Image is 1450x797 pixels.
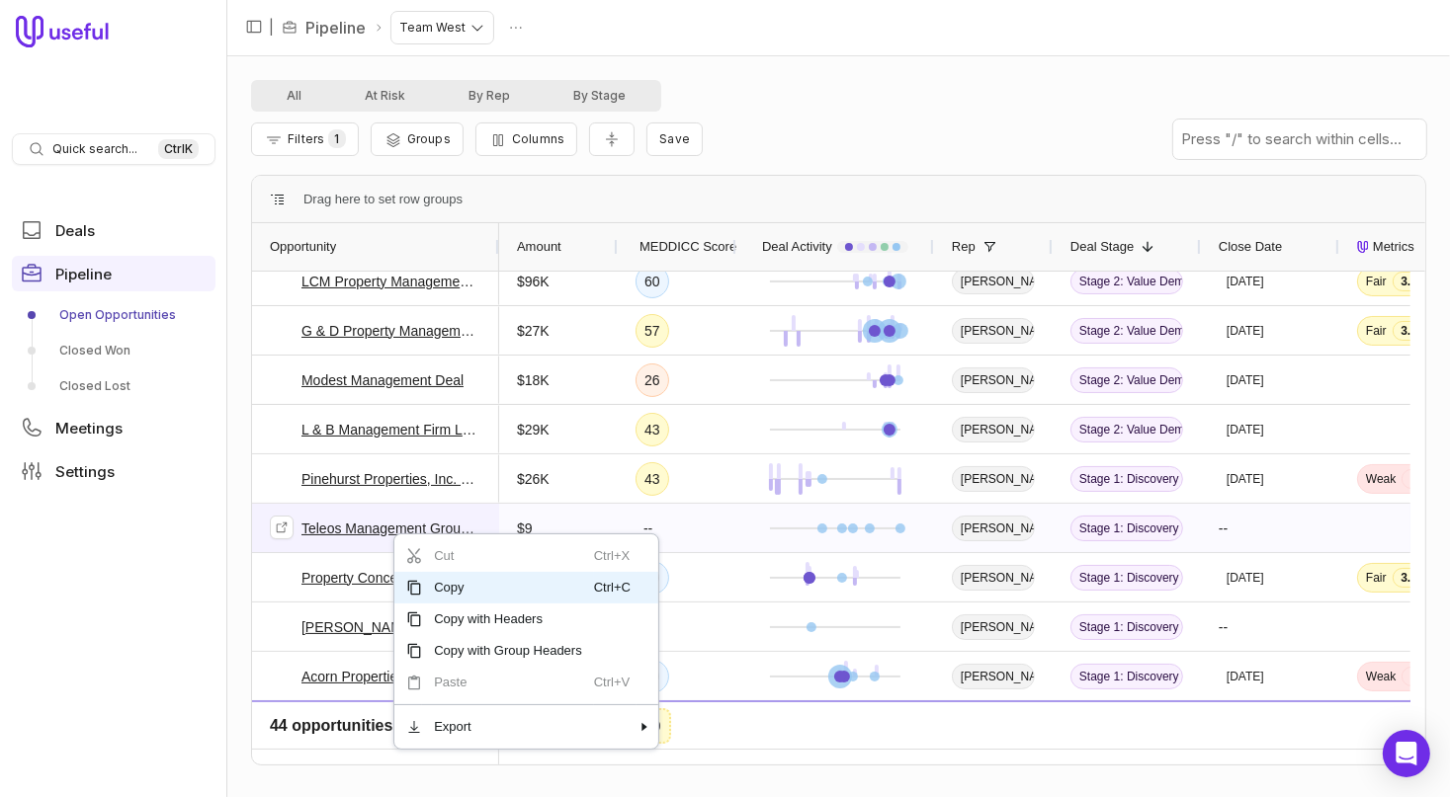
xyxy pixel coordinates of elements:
a: Property Concepts, Inc. - New Deal [301,566,481,590]
div: MEDDICC Score [636,223,719,271]
span: Opportunity [270,235,336,259]
span: Quick search... [52,141,137,157]
button: Collapse all rows [589,122,635,157]
span: 1 [328,129,345,148]
span: Stage 1: Discovery [1070,565,1183,591]
span: Settings [55,464,115,479]
div: 26 [644,368,660,392]
span: $96K [517,270,550,293]
span: Weak [1366,669,1396,684]
span: 3.0 [1393,321,1426,341]
span: Ctrl+V [594,667,637,698]
a: Pipeline [12,256,215,291]
span: [PERSON_NAME] [952,318,1035,344]
time: [DATE] [1227,471,1264,487]
button: By Stage [542,84,657,108]
span: Paste [422,667,594,698]
span: $9 [517,517,533,540]
span: Close Date [1219,235,1282,259]
a: Pinehurst Properties, Inc. Deal [301,467,481,491]
button: Columns [475,122,577,156]
a: Closed Lost [12,370,215,402]
span: [PERSON_NAME] [952,367,1035,393]
span: 3.0 [1393,716,1426,736]
a: Settings [12,453,215,489]
div: 60 [644,270,660,293]
a: Modest Management Deal [301,368,464,392]
span: [PERSON_NAME] [952,614,1035,640]
a: Closed Won [12,335,215,366]
button: At Risk [333,84,437,108]
div: Open Intercom Messenger [1383,730,1430,777]
span: Deal Stage [1070,235,1134,259]
span: Metrics [1373,235,1414,259]
span: [PERSON_NAME] [952,664,1035,689]
time: [DATE] [1227,372,1264,388]
button: Collapse sidebar [239,12,269,41]
span: 2.0 [1402,667,1435,686]
div: 43 [644,467,660,491]
span: Amount [517,235,561,259]
a: Pipeline [305,16,366,40]
a: Deals [12,212,215,248]
span: Copy [422,572,594,603]
button: Create a new saved view [646,122,703,156]
span: Weak [1366,471,1396,487]
a: LCM Property Management - New Deal [301,270,481,293]
span: Fair [1366,570,1387,586]
span: Cut [422,540,594,572]
span: MEDDICC Score [640,235,736,259]
kbd: Ctrl K [158,139,199,159]
div: -- [1201,504,1339,552]
span: Ctrl+X [594,540,637,572]
button: By Rep [437,84,542,108]
input: Press "/" to search within cells... [1173,120,1426,159]
span: [PERSON_NAME] [952,713,1035,739]
span: 3.0 [1393,568,1426,588]
div: -- [1201,602,1339,651]
span: Stage 1: Discovery [1070,466,1183,492]
div: 69 [644,566,660,590]
span: $29K [517,418,550,441]
time: [DATE] [1227,669,1264,684]
span: [PERSON_NAME] [952,466,1035,492]
span: Deals [55,223,95,238]
span: Fair [1366,323,1387,339]
a: Open Opportunities [12,299,215,331]
span: Rep [952,235,976,259]
span: 3.0 [1393,272,1426,291]
span: Stage 1: Discovery [1070,664,1183,689]
span: Meetings [55,421,123,436]
time: [DATE] [1227,422,1264,438]
span: [PERSON_NAME] [952,565,1035,591]
span: Stage 1: Discovery [1070,614,1183,640]
span: Pipeline [55,267,112,281]
span: Save [659,131,690,146]
button: Actions [501,13,531,42]
a: Meetings [12,410,215,445]
div: 43 [644,418,660,441]
span: $27K [517,319,550,343]
span: $18K [517,368,550,392]
div: -- [1201,701,1339,750]
a: Acorn Properties. Inc Deal [301,665,463,688]
time: [DATE] [1227,323,1264,339]
a: [PERSON_NAME] Real Estate & Property Management Deal [301,615,481,639]
span: Deal Activity [762,235,832,259]
button: Filter Pipeline [251,122,359,156]
a: L & B Management Firm LLC - New Deal [301,418,481,441]
span: [PERSON_NAME] [952,269,1035,294]
span: Fair [1366,274,1387,289]
span: Ctrl+C [594,572,637,603]
span: Export [422,711,594,743]
span: [PERSON_NAME] [952,417,1035,442]
button: All [255,84,333,108]
span: Columns [512,131,564,146]
span: Filters [288,131,324,146]
time: [DATE] [1227,570,1264,586]
span: $26K [517,467,550,491]
span: Groups [407,131,451,146]
span: | [269,16,274,40]
div: -- [643,517,652,540]
button: Group Pipeline [371,122,464,156]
